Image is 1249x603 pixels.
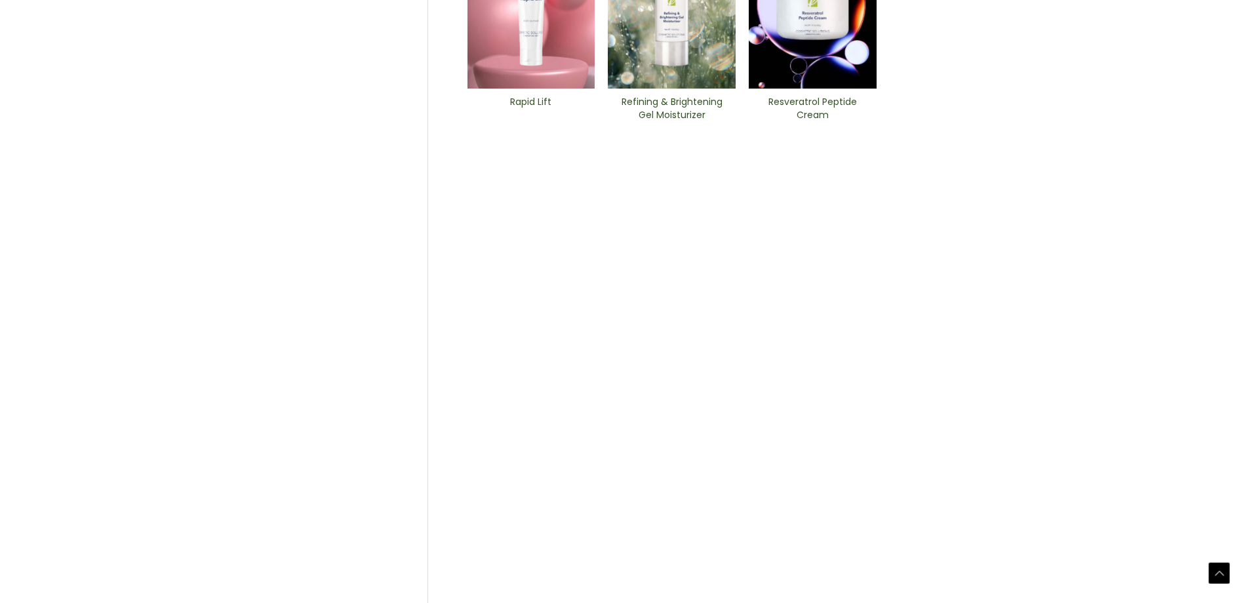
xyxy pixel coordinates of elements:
[760,96,865,125] a: Resveratrol Peptide Cream
[478,96,584,121] h2: Rapid Lift
[478,96,584,125] a: Rapid Lift
[760,96,865,121] h2: Resveratrol Peptide Cream
[619,96,724,121] h2: Refining & Brightening Gel Moisturizer
[619,96,724,125] a: Refining & Brightening Gel Moisturizer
